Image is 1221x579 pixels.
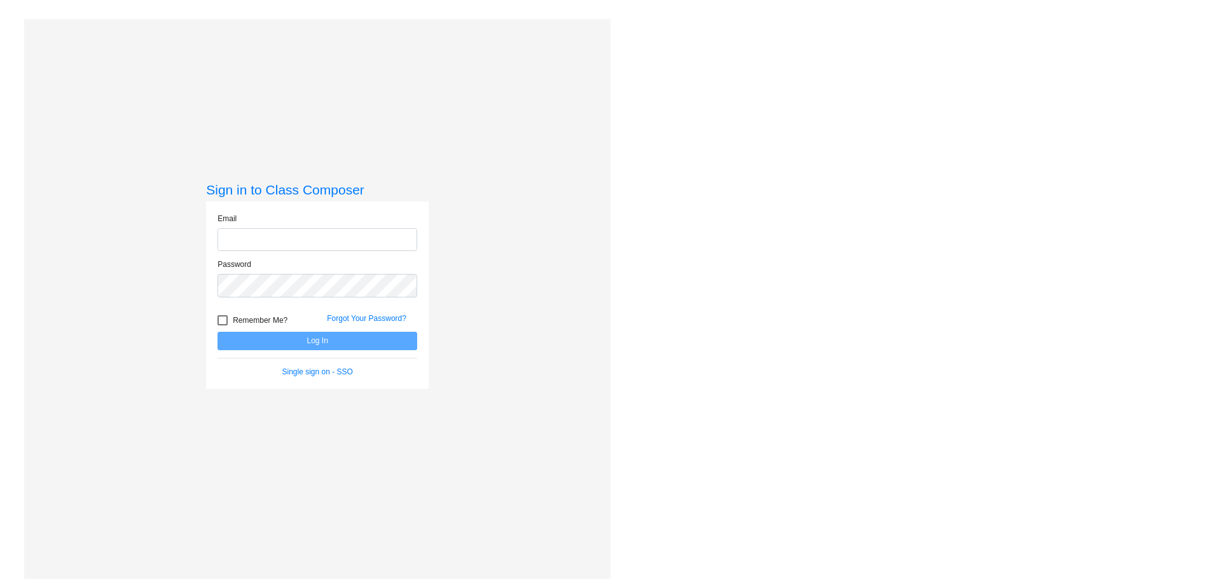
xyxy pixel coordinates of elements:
a: Single sign on - SSO [282,367,353,376]
label: Password [217,259,251,270]
label: Email [217,213,237,224]
h3: Sign in to Class Composer [206,182,429,198]
span: Remember Me? [233,313,287,328]
button: Log In [217,332,417,350]
a: Forgot Your Password? [327,314,406,323]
